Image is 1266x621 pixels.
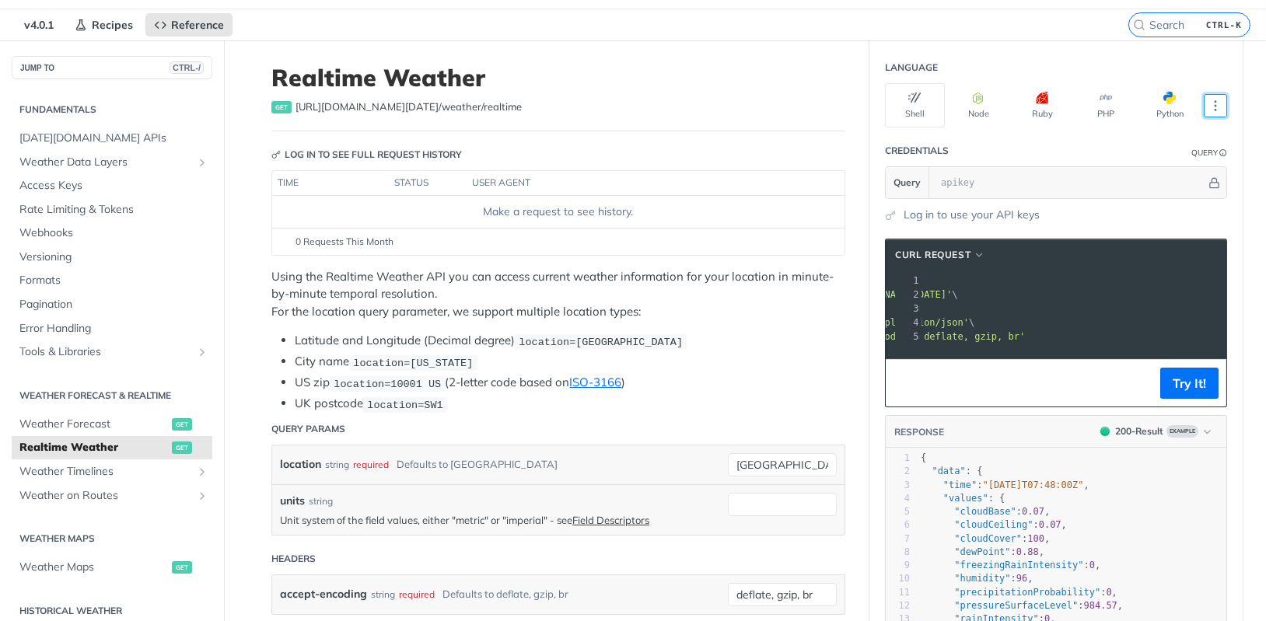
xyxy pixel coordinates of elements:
a: Weather on RoutesShow subpages for Weather on Routes [12,484,212,508]
button: Copy to clipboard [894,372,915,395]
span: 200 [1100,427,1110,436]
span: Weather Timelines [19,464,192,480]
div: Make a request to see history. [278,204,838,220]
button: Ruby [1012,83,1072,127]
button: Show subpages for Weather on Routes [196,490,208,502]
i: Information [1219,149,1227,157]
span: Weather Forecast [19,417,168,432]
input: apikey [933,167,1206,198]
span: : , [921,533,1050,544]
a: Reference [145,13,233,37]
div: Headers [271,552,316,566]
h2: Historical Weather [12,604,212,618]
button: Shell [885,83,945,127]
h2: Fundamentals [12,103,212,117]
span: Weather on Routes [19,488,192,504]
a: Weather Mapsget [12,556,212,579]
div: 4 [895,316,922,330]
li: UK postcode [295,395,845,413]
span: 0.88 [1016,546,1039,557]
a: Realtime Weatherget [12,436,212,459]
button: Show subpages for Weather Data Layers [196,156,208,169]
a: Weather TimelinesShow subpages for Weather Timelines [12,460,212,483]
a: Tools & LibrariesShow subpages for Tools & Libraries [12,340,212,364]
div: Log in to see full request history [271,148,462,162]
span: "dewPoint" [954,546,1010,557]
label: accept-encoding [280,583,367,605]
span: : , [921,600,1123,611]
a: Recipes [66,13,142,37]
a: Log in to use your API keys [904,207,1040,223]
span: Recipes [92,18,133,32]
span: 984.57 [1084,600,1117,611]
a: Access Keys [12,174,212,197]
span: 'accept-encoding: deflate, gzip, br' [823,331,1025,342]
button: More Languages [1204,94,1227,117]
div: 1 [895,274,922,288]
span: Pagination [19,297,208,312]
button: 200200-ResultExample [1093,424,1219,439]
div: 200 - Result [1115,424,1163,438]
svg: Search [1133,19,1145,31]
span: Access Keys [19,178,208,194]
button: JUMP TOCTRL-/ [12,56,212,79]
span: location=[US_STATE] [353,357,473,368]
span: Formats [19,273,208,288]
div: 9 [886,559,910,572]
span: Versioning [19,249,208,265]
span: https://api.tomorrow.io/v4/weather/realtime [296,99,522,115]
a: Versioning [12,246,212,269]
span: : , [921,573,1033,584]
span: "cloudCover" [954,533,1022,544]
div: 4 [886,492,910,505]
button: RESPONSE [894,424,945,440]
span: Reference [171,18,224,32]
button: Hide [1206,175,1222,190]
li: City name [295,353,845,371]
span: : , [921,546,1044,557]
div: 5 [895,330,922,344]
span: CTRL-/ [170,61,204,74]
div: string [309,494,333,508]
span: "freezingRainIntensity" [954,560,1083,570]
a: Webhooks [12,222,212,245]
span: 0 Requests This Month [296,235,393,249]
button: cURL Request [890,247,991,263]
span: get [172,441,192,454]
button: Try It! [1160,368,1219,399]
span: Error Handling [19,321,208,337]
div: Defaults to [GEOGRAPHIC_DATA] [397,453,558,476]
span: "cloudCeiling" [954,519,1033,530]
span: : , [921,519,1067,530]
span: [DATE][DOMAIN_NAME] APIs [19,131,208,146]
div: 6 [886,518,910,532]
span: "values" [943,493,988,504]
div: 10 [886,572,910,585]
a: Error Handling [12,317,212,340]
th: time [272,171,389,196]
button: Show subpages for Tools & Libraries [196,346,208,358]
button: Python [1140,83,1200,127]
span: location=SW1 [367,399,442,410]
span: Query [894,176,921,190]
a: Formats [12,269,212,292]
div: 5 [886,505,910,518]
span: : { [921,466,983,476]
span: : , [921,506,1050,517]
span: : , [921,480,1089,490]
span: 0.07 [1039,519,1061,530]
span: 96 [1016,573,1027,584]
th: user agent [467,171,813,196]
span: v4.0.1 [16,13,62,37]
div: 8 [886,546,910,559]
span: get [172,418,192,431]
label: location [280,453,321,476]
span: "pressureSurfaceLevel" [954,600,1078,611]
h2: Weather Forecast & realtime [12,389,212,403]
a: [DATE][DOMAIN_NAME] APIs [12,127,212,150]
div: 3 [886,479,910,492]
div: 11 [886,586,910,599]
div: Query Params [271,422,345,436]
th: status [389,171,467,196]
div: required [353,453,389,476]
